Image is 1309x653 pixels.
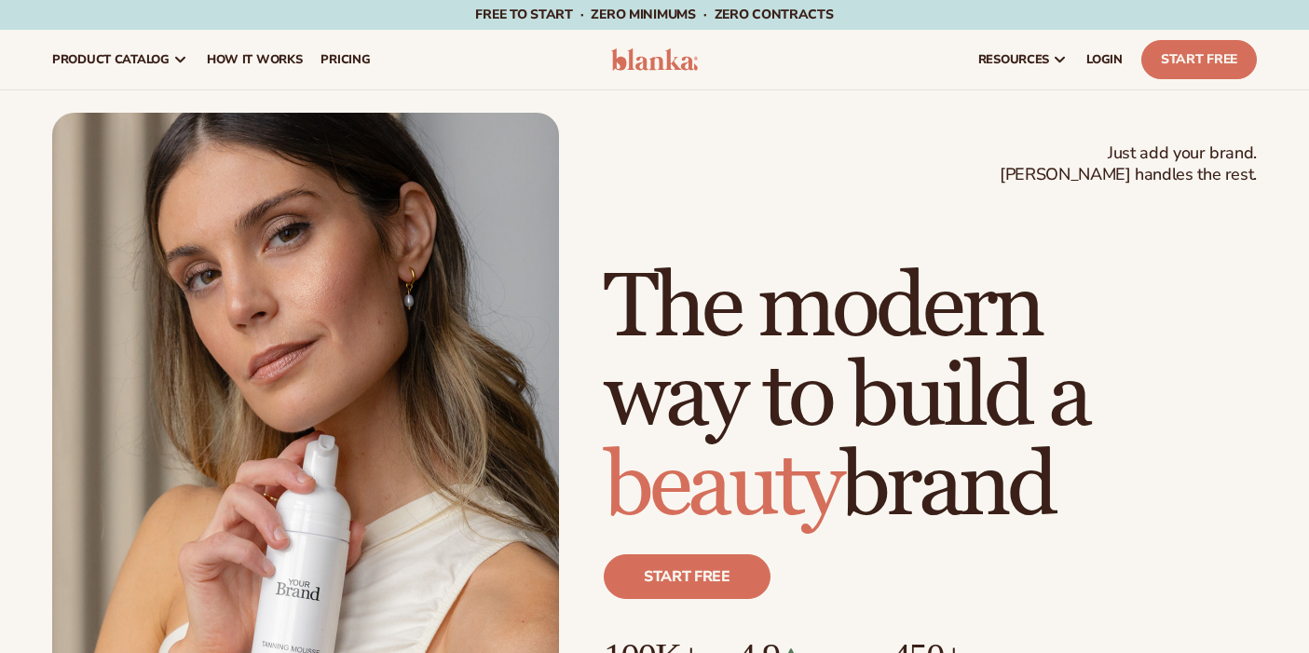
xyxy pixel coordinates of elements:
a: resources [969,30,1077,89]
span: pricing [320,52,370,67]
a: How It Works [198,30,312,89]
a: Start free [604,554,770,599]
a: Start Free [1141,40,1257,79]
a: product catalog [43,30,198,89]
span: beauty [604,432,840,541]
a: LOGIN [1077,30,1132,89]
a: pricing [311,30,379,89]
span: Just add your brand. [PERSON_NAME] handles the rest. [1000,143,1257,186]
img: logo [611,48,699,71]
span: How It Works [207,52,303,67]
h1: The modern way to build a brand [604,264,1257,532]
span: product catalog [52,52,170,67]
span: Free to start · ZERO minimums · ZERO contracts [475,6,833,23]
span: resources [978,52,1049,67]
span: LOGIN [1086,52,1123,67]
